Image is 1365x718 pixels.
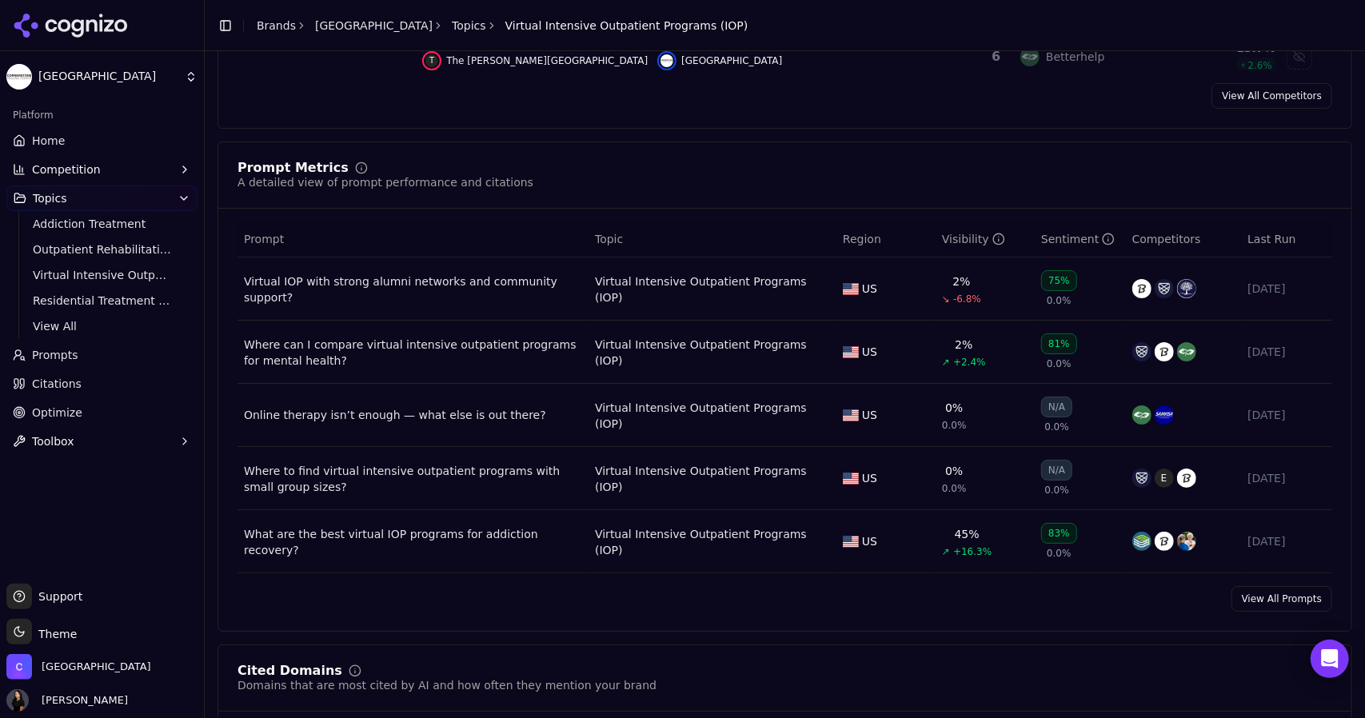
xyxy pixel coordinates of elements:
button: Competition [6,157,198,182]
div: Cited Domains [237,664,342,677]
span: View All [33,318,172,334]
span: Topics [33,190,67,206]
div: Virtual Intensive Outpatient Programs (IOP) [595,337,830,369]
div: 83% [1041,523,1077,544]
div: Betterhelp [1046,49,1105,65]
span: -6.8% [953,293,981,305]
span: 0.0% [942,482,967,495]
span: Competitors [1132,231,1201,247]
span: Home [32,133,65,149]
span: 2.6 % [1248,59,1273,72]
a: Residential Treatment Programs [26,289,178,312]
button: Open user button [6,689,128,712]
a: Virtual Intensive Outpatient Programs (IOP) [595,526,830,558]
img: US flag [843,346,859,358]
div: 2% [952,273,970,289]
div: N/A [1041,460,1072,481]
div: [DATE] [1247,281,1326,297]
div: 0% [945,400,963,416]
a: Virtual Intensive Outpatient Programs (IOP) [595,400,830,432]
img: US flag [843,473,859,485]
th: brandMentionRate [936,221,1035,257]
span: ↗ [942,545,950,558]
th: sentiment [1035,221,1126,257]
img: US flag [843,283,859,295]
a: View All Competitors [1211,83,1332,109]
th: Competitors [1126,221,1242,257]
span: +2.4% [953,356,986,369]
span: Prompts [32,347,78,363]
div: [DATE] [1247,344,1326,360]
span: 0.0% [1047,547,1072,560]
span: Topic [595,231,623,247]
img: the meadows [1177,532,1196,551]
div: Platform [6,102,198,128]
img: cornerstone healing center [661,54,673,67]
a: Where to find virtual intensive outpatient programs with small group sizes? [244,463,582,495]
span: [GEOGRAPHIC_DATA] [38,70,178,84]
span: ↗ [942,356,950,369]
div: [DATE] [1247,533,1326,549]
div: [DATE] [1247,470,1326,486]
div: 6 [988,47,1004,66]
span: Addiction Treatment [33,216,172,232]
th: Last Run [1241,221,1332,257]
div: Open Intercom Messenger [1311,640,1349,678]
img: charlie health [1155,279,1174,298]
div: Online therapy isn’t enough — what else is out there? [244,407,582,423]
span: The [PERSON_NAME][GEOGRAPHIC_DATA] [446,54,648,67]
img: Cornerstone Healing Center [6,654,32,680]
div: 81% [1041,333,1077,354]
span: US [862,344,877,360]
button: Open organization switcher [6,654,151,680]
a: Prompts [6,342,198,368]
span: Theme [32,628,77,640]
span: T [425,54,438,67]
a: Where can I compare virtual intensive outpatient programs for mental health? [244,337,582,369]
div: 45% [955,526,980,542]
span: Virtual Intensive Outpatient Programs (IOP) [505,18,748,34]
img: charlie health [1132,469,1151,488]
div: A detailed view of prompt performance and citations [237,174,533,190]
a: View All Prompts [1231,586,1332,612]
img: US flag [843,409,859,421]
span: Toolbox [32,433,74,449]
img: samhsa [1155,405,1174,425]
span: Virtual Intensive Outpatient Programs (IOP) [33,267,172,283]
th: Topic [589,221,836,257]
tr: 6betterhelpBetterhelp13.7%2.6%Show betterhelp data [982,34,1319,81]
button: Hide the meadows outpatient center data [422,51,648,70]
div: Prompt Metrics [237,162,349,174]
img: the recovery village [1177,279,1196,298]
button: Toolbox [6,429,198,454]
span: Last Run [1247,231,1295,247]
div: 0% [945,463,963,479]
a: Outpatient Rehabilitation Services [26,238,178,261]
button: Show betterhelp data [1287,44,1312,70]
img: betterhelp [1132,405,1151,425]
a: [GEOGRAPHIC_DATA] [315,18,433,34]
a: Brands [257,19,296,32]
a: Citations [6,371,198,397]
img: trinity behavioral health [1177,469,1196,488]
div: Virtual Intensive Outpatient Programs (IOP) [595,463,830,495]
img: charlie health [1132,342,1151,361]
a: Virtual Intensive Outpatient Programs (IOP) [595,273,830,305]
a: View All [26,315,178,337]
span: US [862,533,877,549]
div: 75% [1041,270,1077,291]
span: US [862,470,877,486]
div: What are the best virtual IOP programs for addiction recovery? [244,526,582,558]
a: Home [6,128,198,154]
a: Virtual IOP with strong alumni networks and community support? [244,273,582,305]
th: Region [836,221,936,257]
a: Virtual Intensive Outpatient Programs (IOP) [26,264,178,286]
span: [GEOGRAPHIC_DATA] [681,54,782,67]
div: Sentiment [1041,231,1115,247]
span: 0.0% [1047,357,1072,370]
div: Domains that are most cited by AI and how often they mention your brand [237,677,657,693]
